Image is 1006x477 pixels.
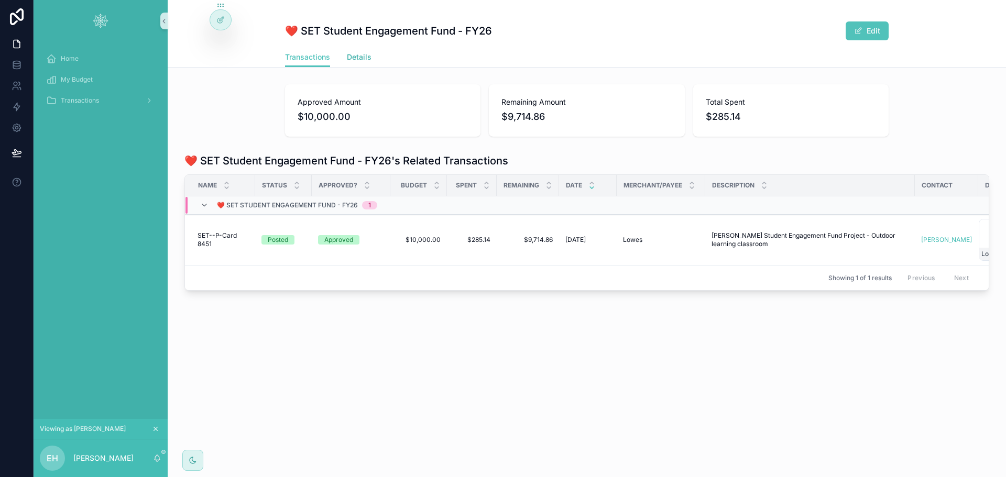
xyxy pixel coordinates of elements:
[319,181,357,190] span: Approved?
[40,91,161,110] a: Transactions
[397,236,441,244] a: $10,000.00
[565,236,586,244] span: [DATE]
[285,48,330,68] a: Transactions
[623,236,699,244] a: Lowes
[565,236,610,244] a: [DATE]
[401,181,427,190] span: Budget
[712,231,909,248] a: [PERSON_NAME] Student Engagement Fund Project - Outdoor learning classroom
[261,235,305,245] a: Posted
[921,236,972,244] a: [PERSON_NAME]
[298,109,468,124] span: $10,000.00
[453,236,490,244] a: $285.14
[846,21,889,40] button: Edit
[566,181,582,190] span: Date
[347,52,371,62] span: Details
[92,13,109,29] img: App logo
[501,97,672,107] span: Remaining Amount
[623,236,642,244] span: Lowes
[184,153,508,168] h1: ❤️ SET Student Engagement Fund - FY26's Related Transactions
[61,75,93,84] span: My Budget
[712,181,754,190] span: Description
[298,97,468,107] span: Approved Amount
[40,49,161,68] a: Home
[262,181,287,190] span: Status
[504,181,539,190] span: Remaining
[268,235,288,245] div: Posted
[922,181,953,190] span: Contact
[61,96,99,105] span: Transactions
[985,181,1003,190] span: Docs
[61,54,79,63] span: Home
[706,109,876,124] span: $285.14
[47,452,58,464] span: EH
[501,109,672,124] span: $9,714.86
[40,70,161,89] a: My Budget
[503,236,553,244] a: $9,714.86
[198,181,217,190] span: Name
[40,425,126,433] span: Viewing as [PERSON_NAME]
[706,97,876,107] span: Total Spent
[456,181,477,190] span: Spent
[347,48,371,69] a: Details
[285,52,330,62] span: Transactions
[828,274,892,282] span: Showing 1 of 1 results
[318,235,384,245] a: Approved
[198,231,249,248] a: SET--P-Card 8451
[324,235,353,245] div: Approved
[624,181,682,190] span: Merchant/Payee
[285,24,492,38] h1: ❤️ SET Student Engagement Fund - FY26
[73,453,134,463] p: [PERSON_NAME]
[34,42,168,124] div: scrollable content
[368,201,371,209] div: 1
[217,201,358,209] span: ❤️ SET Student Engagement Fund - FY26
